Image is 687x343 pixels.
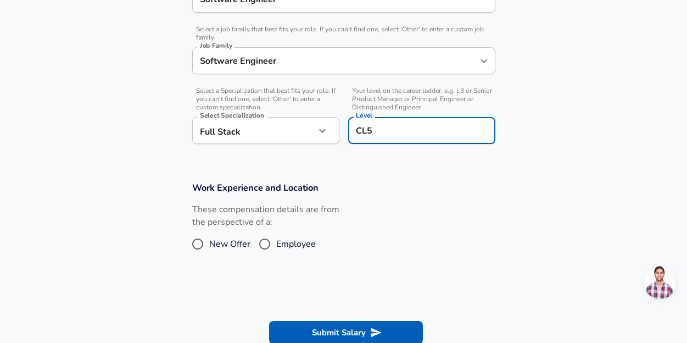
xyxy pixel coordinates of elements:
span: Your level on the career ladder. e.g. L3 or Senior Product Manager or Principal Engineer or Disti... [348,87,495,112]
input: Software Engineer [197,52,474,69]
label: Level [356,112,372,119]
span: Employee [276,237,316,251]
h3: Work Experience and Location [192,181,495,194]
label: Select Specialization [200,112,264,119]
label: These compensation details are from the perspective of a: [192,203,339,229]
span: Select a job family that best fits your role. If you can't find one, select 'Other' to enter a cu... [192,25,495,42]
span: Select a Specialization that best fits your role. If you can't find one, select 'Other' to enter ... [192,87,339,112]
div: Full Stack [192,117,315,144]
div: Open chat [644,266,677,299]
input: L3 [353,122,490,139]
label: Job Family [200,42,232,49]
button: Open [476,53,491,69]
span: New Offer [209,237,250,251]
